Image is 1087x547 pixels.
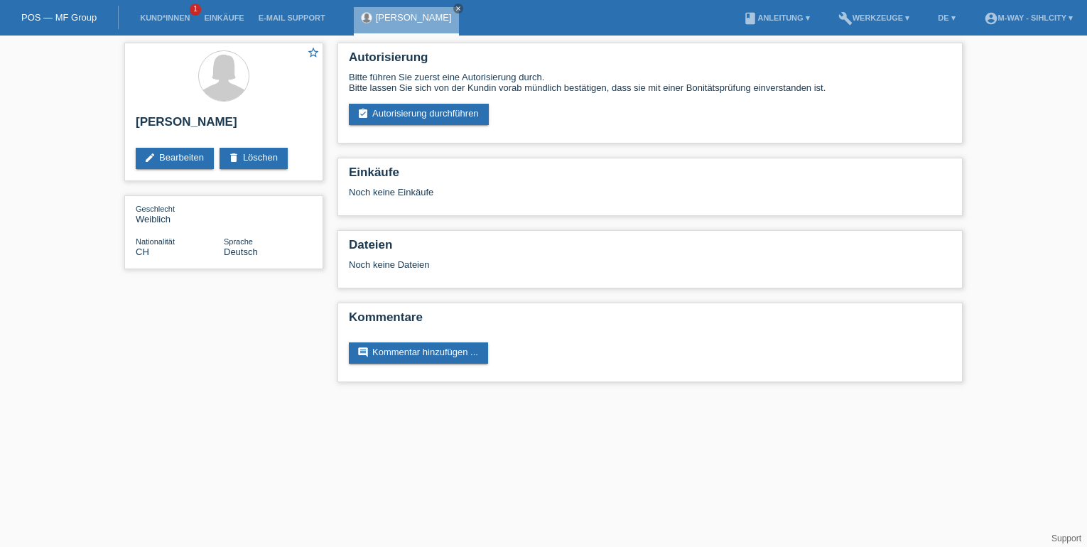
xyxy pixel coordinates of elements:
span: Sprache [224,237,253,246]
a: assignment_turned_inAutorisierung durchführen [349,104,489,125]
i: comment [357,347,369,358]
span: Deutsch [224,247,258,257]
i: edit [144,152,156,163]
a: bookAnleitung ▾ [736,13,816,22]
div: Bitte führen Sie zuerst eine Autorisierung durch. Bitte lassen Sie sich von der Kundin vorab münd... [349,72,951,93]
span: Schweiz [136,247,149,257]
div: Weiblich [136,203,224,224]
a: buildWerkzeuge ▾ [831,13,917,22]
a: POS — MF Group [21,12,97,23]
a: DE ▾ [931,13,962,22]
i: delete [228,152,239,163]
i: build [838,11,853,26]
h2: Einkäufe [349,166,951,187]
a: deleteLöschen [220,148,288,169]
i: assignment_turned_in [357,108,369,119]
a: Einkäufe [197,13,251,22]
a: [PERSON_NAME] [376,12,452,23]
span: Nationalität [136,237,175,246]
a: account_circlem-way - Sihlcity ▾ [977,13,1080,22]
h2: [PERSON_NAME] [136,115,312,136]
i: star_border [307,46,320,59]
a: star_border [307,46,320,61]
a: Support [1051,534,1081,543]
div: Noch keine Dateien [349,259,783,270]
span: 1 [190,4,201,16]
div: Noch keine Einkäufe [349,187,951,208]
a: editBearbeiten [136,148,214,169]
span: Geschlecht [136,205,175,213]
h2: Kommentare [349,310,951,332]
i: close [455,5,462,12]
a: close [453,4,463,13]
a: E-Mail Support [252,13,332,22]
i: book [743,11,757,26]
h2: Dateien [349,238,951,259]
a: Kund*innen [133,13,197,22]
h2: Autorisierung [349,50,951,72]
i: account_circle [984,11,998,26]
a: commentKommentar hinzufügen ... [349,342,488,364]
